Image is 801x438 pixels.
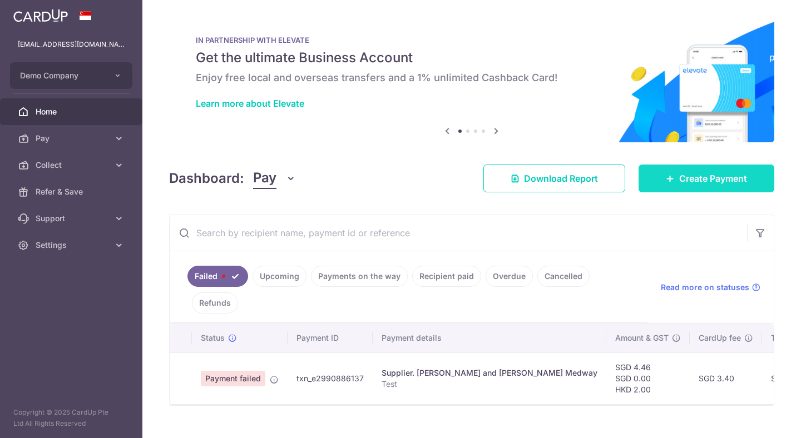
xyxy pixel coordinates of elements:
[36,213,109,224] span: Support
[192,292,238,313] a: Refunds
[382,367,597,379] div: Supplier. [PERSON_NAME] and [PERSON_NAME] Medway
[170,215,747,251] input: Search by recipient name, payment id or reference
[639,165,774,192] a: Create Payment
[524,172,598,185] span: Download Report
[382,379,597,390] p: Test
[486,266,533,287] a: Overdue
[253,168,276,189] span: Pay
[412,266,481,287] a: Recipient paid
[201,371,265,386] span: Payment failed
[201,332,225,344] span: Status
[196,36,748,44] p: IN PARTNERSHIP WITH ELEVATE
[10,62,132,89] button: Demo Company
[36,186,109,197] span: Refer & Save
[36,133,109,144] span: Pay
[36,106,109,117] span: Home
[18,39,125,50] p: [EMAIL_ADDRESS][DOMAIN_NAME]
[36,240,109,251] span: Settings
[169,18,774,142] img: Renovation banner
[288,323,373,352] th: Payment ID
[196,71,748,84] h6: Enjoy free local and overseas transfers and a 1% unlimited Cashback Card!
[253,168,296,189] button: Pay
[253,266,306,287] a: Upcoming
[679,172,747,185] span: Create Payment
[661,282,749,293] span: Read more on statuses
[169,168,244,188] h4: Dashboard:
[690,352,762,404] td: SGD 3.40
[36,160,109,171] span: Collect
[288,352,373,404] td: txn_e2990886137
[13,9,68,22] img: CardUp
[196,49,748,67] h5: Get the ultimate Business Account
[699,332,741,344] span: CardUp fee
[20,70,102,81] span: Demo Company
[661,282,760,293] a: Read more on statuses
[187,266,248,287] a: Failed
[615,332,669,344] span: Amount & GST
[483,165,625,192] a: Download Report
[196,98,304,109] a: Learn more about Elevate
[606,352,690,404] td: SGD 4.46 SGD 0.00 HKD 2.00
[373,323,606,352] th: Payment details
[311,266,408,287] a: Payments on the way
[537,266,590,287] a: Cancelled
